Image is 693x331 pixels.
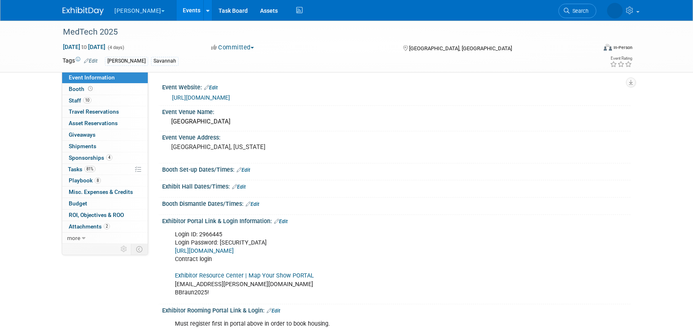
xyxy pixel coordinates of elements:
[613,44,633,51] div: In-Person
[84,166,95,172] span: 81%
[175,247,234,254] a: [URL][DOMAIN_NAME]
[62,233,148,244] a: more
[558,4,596,18] a: Search
[62,164,148,175] a: Tasks81%
[162,163,630,174] div: Booth Set-up Dates/Times:
[69,200,87,207] span: Budget
[162,81,630,92] div: Event Website:
[67,235,80,241] span: more
[162,215,630,226] div: Exhibitor Portal Link & Login Information:
[62,186,148,198] a: Misc. Expenses & Credits
[69,86,94,92] span: Booth
[69,212,124,218] span: ROI, Objectives & ROO
[69,120,118,126] span: Asset Reservations
[62,118,148,129] a: Asset Reservations
[105,57,148,65] div: [PERSON_NAME]
[151,57,179,65] div: Savannah
[62,106,148,117] a: Travel Reservations
[267,308,280,314] a: Edit
[84,58,98,64] a: Edit
[548,43,633,55] div: Event Format
[63,43,106,51] span: [DATE] [DATE]
[131,244,148,254] td: Toggle Event Tabs
[86,86,94,92] span: Booth not reserved yet
[68,166,95,172] span: Tasks
[69,189,133,195] span: Misc. Expenses & Credits
[62,72,148,83] a: Event Information
[83,97,91,103] span: 10
[607,3,623,19] img: Savannah Jones
[62,95,148,106] a: Staff10
[69,223,110,230] span: Attachments
[208,43,257,52] button: Committed
[162,106,630,116] div: Event Venue Name:
[62,84,148,95] a: Booth
[570,8,588,14] span: Search
[168,115,624,128] div: [GEOGRAPHIC_DATA]
[62,141,148,152] a: Shipments
[69,131,95,138] span: Giveaways
[409,45,512,51] span: [GEOGRAPHIC_DATA], [GEOGRAPHIC_DATA]
[204,85,218,91] a: Edit
[63,56,98,66] td: Tags
[162,180,630,191] div: Exhibit Hall Dates/Times:
[62,198,148,209] a: Budget
[162,131,630,142] div: Event Venue Address:
[106,154,112,161] span: 4
[95,177,101,184] span: 8
[60,25,584,40] div: MedTech 2025
[80,44,88,50] span: to
[237,167,250,173] a: Edit
[175,272,314,279] a: Exhibitor Resource Center | Map Your Show PORTAL
[232,184,246,190] a: Edit
[62,175,148,186] a: Playbook8
[69,154,112,161] span: Sponsorships
[162,304,630,315] div: Exhibitor Rooming Portal Link & Login:
[604,44,612,51] img: Format-Inperson.png
[246,201,259,207] a: Edit
[274,219,288,224] a: Edit
[62,152,148,163] a: Sponsorships4
[107,45,124,50] span: (4 days)
[69,143,96,149] span: Shipments
[104,223,110,229] span: 2
[62,129,148,140] a: Giveaways
[171,143,348,151] pre: [GEOGRAPHIC_DATA], [US_STATE]
[172,94,230,101] a: [URL][DOMAIN_NAME]
[69,177,101,184] span: Playbook
[63,7,104,15] img: ExhibitDay
[610,56,632,61] div: Event Rating
[69,108,119,115] span: Travel Reservations
[162,198,630,208] div: Booth Dismantle Dates/Times:
[69,97,91,104] span: Staff
[169,226,540,301] div: Login ID: 2966445 Login Password: [SECURITY_DATA] Contract login [EMAIL_ADDRESS][PERSON_NAME][DOM...
[117,244,131,254] td: Personalize Event Tab Strip
[62,221,148,232] a: Attachments2
[62,210,148,221] a: ROI, Objectives & ROO
[69,74,115,81] span: Event Information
